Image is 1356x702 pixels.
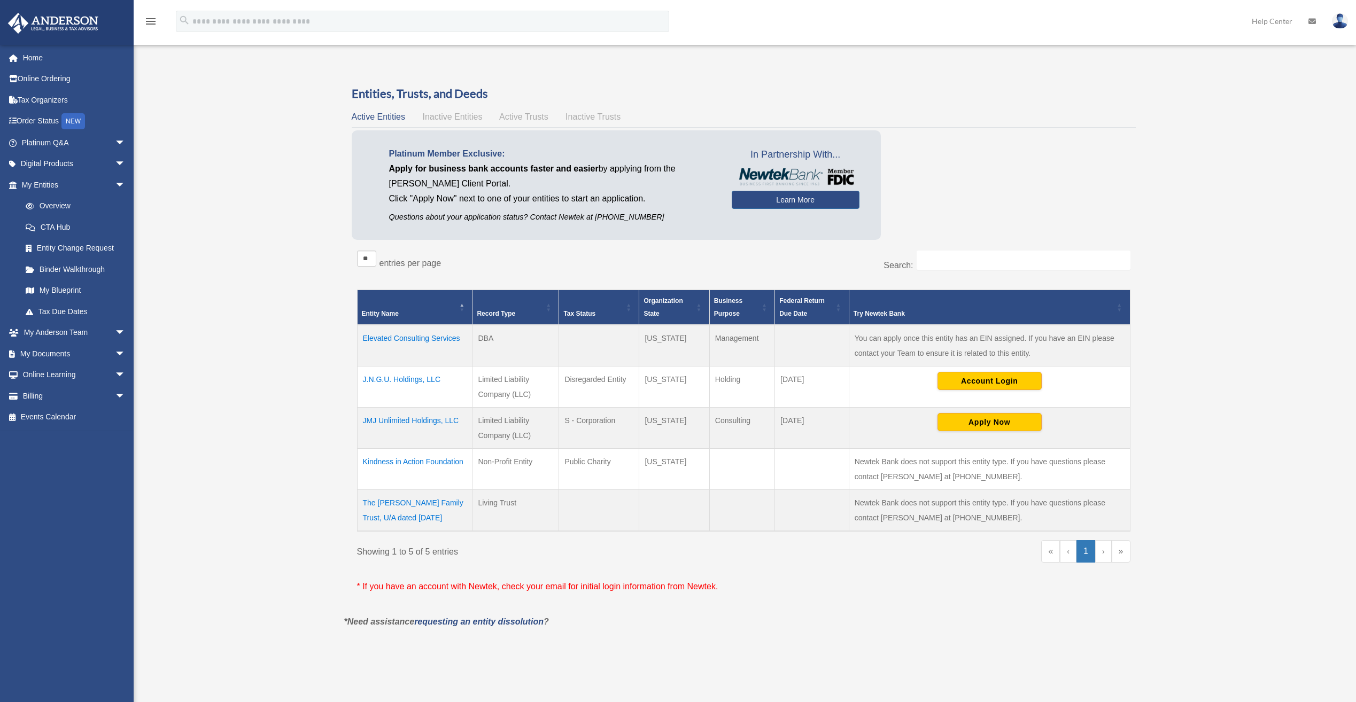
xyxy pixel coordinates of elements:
[775,366,849,408] td: [DATE]
[7,174,136,196] a: My Entitiesarrow_drop_down
[937,413,1042,431] button: Apply Now
[357,579,1130,594] p: * If you have an account with Newtek, check your email for initial login information from Newtek.
[1112,540,1130,563] a: Last
[7,111,142,132] a: Order StatusNEW
[937,372,1042,390] button: Account Login
[357,325,472,366] td: Elevated Consulting Services
[472,449,559,490] td: Non-Profit Entity
[115,322,136,344] span: arrow_drop_down
[15,238,136,259] a: Entity Change Request
[477,310,515,317] span: Record Type
[144,15,157,28] i: menu
[5,13,102,34] img: Anderson Advisors Platinum Portal
[15,301,136,322] a: Tax Due Dates
[7,47,142,68] a: Home
[737,168,854,185] img: NewtekBankLogoSM.png
[849,449,1130,490] td: Newtek Bank does not support this entity type. If you have questions please contact [PERSON_NAME]...
[7,407,142,428] a: Events Calendar
[115,385,136,407] span: arrow_drop_down
[389,161,716,191] p: by applying from the [PERSON_NAME] Client Portal.
[414,617,544,626] a: requesting an entity dissolution
[179,14,190,26] i: search
[362,310,399,317] span: Entity Name
[115,132,136,154] span: arrow_drop_down
[709,290,774,325] th: Business Purpose: Activate to sort
[639,408,709,449] td: [US_STATE]
[639,449,709,490] td: [US_STATE]
[849,325,1130,366] td: You can apply once this entity has an EIN assigned. If you have an EIN please contact your Team t...
[61,113,85,129] div: NEW
[357,290,472,325] th: Entity Name: Activate to invert sorting
[1041,540,1060,563] a: First
[775,408,849,449] td: [DATE]
[472,325,559,366] td: DBA
[15,216,136,238] a: CTA Hub
[357,449,472,490] td: Kindness in Action Foundation
[7,364,142,386] a: Online Learningarrow_drop_down
[389,164,599,173] span: Apply for business bank accounts faster and easier
[7,89,142,111] a: Tax Organizers
[357,490,472,532] td: The [PERSON_NAME] Family Trust, U/A dated [DATE]
[1076,540,1095,563] a: 1
[644,297,683,317] span: Organization State
[115,343,136,365] span: arrow_drop_down
[1095,540,1112,563] a: Next
[559,290,639,325] th: Tax Status: Activate to sort
[709,408,774,449] td: Consulting
[559,366,639,408] td: Disregarded Entity
[709,366,774,408] td: Holding
[849,490,1130,532] td: Newtek Bank does not support this entity type. If you have questions please contact [PERSON_NAME]...
[379,259,441,268] label: entries per page
[714,297,742,317] span: Business Purpose
[854,307,1114,320] div: Try Newtek Bank
[144,19,157,28] a: menu
[344,617,549,626] em: *Need assistance ?
[565,112,621,121] span: Inactive Trusts
[115,364,136,386] span: arrow_drop_down
[357,366,472,408] td: J.N.G.U. Holdings, LLC
[352,112,405,121] span: Active Entities
[7,322,142,344] a: My Anderson Teamarrow_drop_down
[7,343,142,364] a: My Documentsarrow_drop_down
[389,210,716,224] p: Questions about your application status? Contact Newtek at [PHONE_NUMBER]
[775,290,849,325] th: Federal Return Due Date: Activate to sort
[15,196,131,217] a: Overview
[352,85,1136,102] h3: Entities, Trusts, and Deeds
[115,174,136,196] span: arrow_drop_down
[559,408,639,449] td: S - Corporation
[559,449,639,490] td: Public Charity
[1332,13,1348,29] img: User Pic
[115,153,136,175] span: arrow_drop_down
[15,259,136,280] a: Binder Walkthrough
[849,290,1130,325] th: Try Newtek Bank : Activate to sort
[1060,540,1076,563] a: Previous
[472,366,559,408] td: Limited Liability Company (LLC)
[15,280,136,301] a: My Blueprint
[779,297,825,317] span: Federal Return Due Date
[472,490,559,532] td: Living Trust
[563,310,595,317] span: Tax Status
[884,261,913,270] label: Search:
[7,132,142,153] a: Platinum Q&Aarrow_drop_down
[639,325,709,366] td: [US_STATE]
[472,408,559,449] td: Limited Liability Company (LLC)
[357,540,736,559] div: Showing 1 to 5 of 5 entries
[7,68,142,90] a: Online Ordering
[732,191,859,209] a: Learn More
[732,146,859,163] span: In Partnership With...
[389,191,716,206] p: Click "Apply Now" next to one of your entities to start an application.
[7,153,142,175] a: Digital Productsarrow_drop_down
[7,385,142,407] a: Billingarrow_drop_down
[422,112,482,121] span: Inactive Entities
[499,112,548,121] span: Active Trusts
[709,325,774,366] td: Management
[357,408,472,449] td: JMJ Unlimited Holdings, LLC
[389,146,716,161] p: Platinum Member Exclusive:
[937,376,1042,385] a: Account Login
[472,290,559,325] th: Record Type: Activate to sort
[639,366,709,408] td: [US_STATE]
[639,290,709,325] th: Organization State: Activate to sort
